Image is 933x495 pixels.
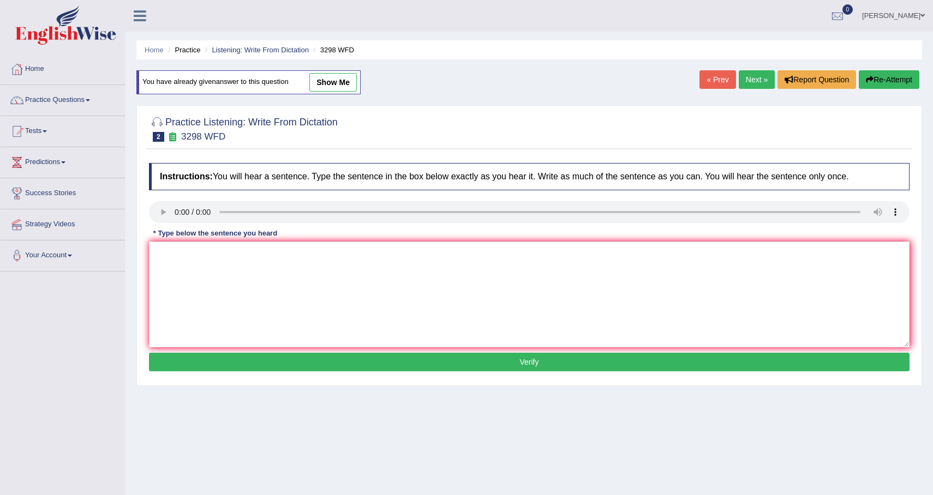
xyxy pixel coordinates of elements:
a: Practice Questions [1,85,125,112]
small: Exam occurring question [167,132,178,142]
h2: Practice Listening: Write From Dictation [149,114,338,142]
button: Report Question [777,70,856,89]
a: Next » [739,70,775,89]
li: Practice [165,45,200,55]
a: Strategy Videos [1,209,125,237]
button: Re-Attempt [859,70,919,89]
span: 2 [153,132,164,142]
a: « Prev [699,70,735,89]
span: 0 [842,4,853,15]
a: Your Account [1,240,125,268]
a: Predictions [1,147,125,174]
a: show me [309,73,357,92]
div: You have already given answer to this question [136,70,361,94]
a: Home [1,54,125,81]
h4: You will hear a sentence. Type the sentence in the box below exactly as you hear it. Write as muc... [149,163,910,190]
a: Tests [1,116,125,143]
b: Instructions: [160,172,213,181]
a: Listening: Write From Dictation [212,46,309,54]
small: 3298 WFD [181,131,225,142]
a: Home [145,46,164,54]
a: Success Stories [1,178,125,206]
li: 3298 WFD [311,45,354,55]
button: Verify [149,353,910,371]
div: * Type below the sentence you heard [149,228,282,239]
